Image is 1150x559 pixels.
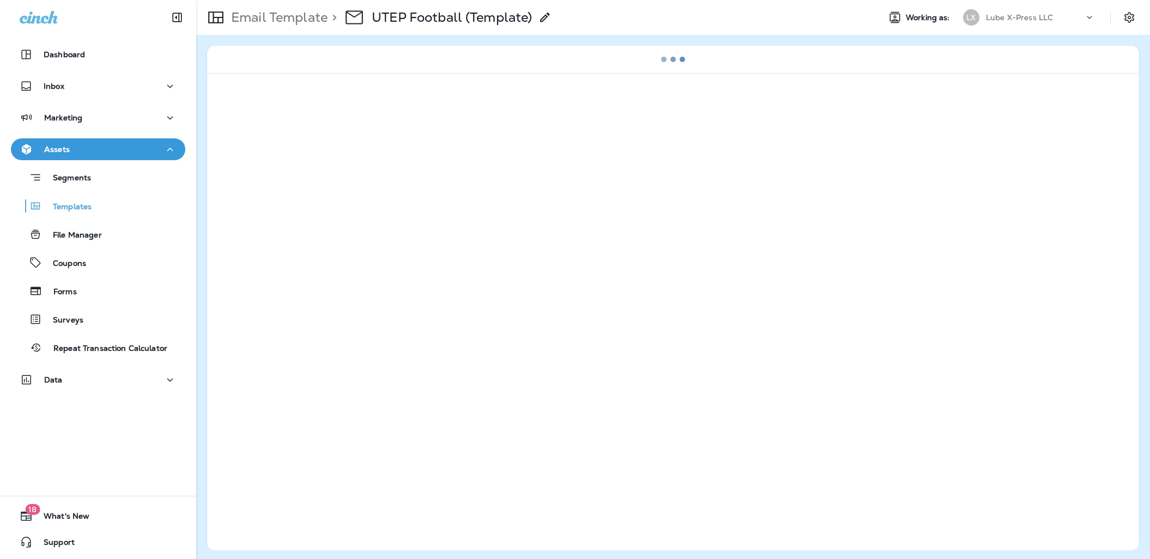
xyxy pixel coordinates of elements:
p: Marketing [44,113,82,122]
button: Segments [11,166,185,189]
button: Surveys [11,308,185,331]
button: Inbox [11,75,185,97]
span: Support [33,538,75,551]
button: Forms [11,279,185,302]
button: Templates [11,195,185,217]
button: Coupons [11,251,185,274]
p: Assets [44,145,70,154]
p: > [328,9,337,26]
span: 18 [25,504,40,515]
button: Dashboard [11,44,185,65]
p: Forms [43,287,77,297]
button: File Manager [11,223,185,246]
p: Segments [42,173,91,184]
p: Data [44,375,63,384]
p: Lube X-Press LLC [986,13,1053,22]
button: 18What's New [11,505,185,527]
p: Email Template [227,9,328,26]
p: Surveys [42,315,83,326]
button: Support [11,531,185,553]
p: Repeat Transaction Calculator [43,344,167,354]
button: Marketing [11,107,185,129]
p: Templates [42,202,92,212]
p: Inbox [44,82,64,90]
div: LX [963,9,979,26]
p: File Manager [42,230,102,241]
button: Assets [11,138,185,160]
button: Data [11,369,185,391]
span: What's New [33,512,89,525]
span: Working as: [906,13,952,22]
p: UTEP Football (Template) [372,9,532,26]
button: Repeat Transaction Calculator [11,336,185,359]
p: Dashboard [44,50,85,59]
button: Settings [1119,8,1139,27]
button: Collapse Sidebar [162,7,192,28]
p: Coupons [42,259,86,269]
